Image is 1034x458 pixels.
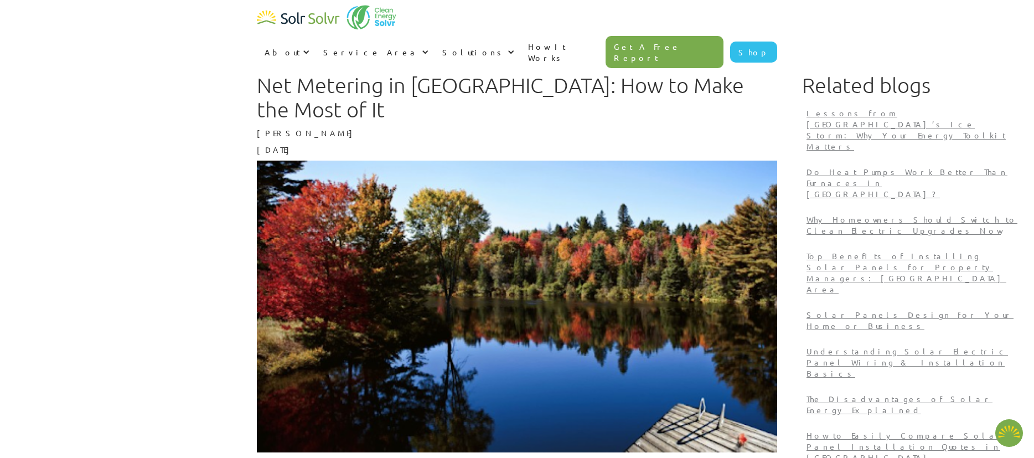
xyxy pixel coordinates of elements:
[606,36,724,68] a: Get A Free Report
[802,341,1023,389] a: Understanding Solar Electric Panel Wiring & Installation Basics
[806,393,1019,415] p: The Disadvantages of Solar Energy Explained
[802,246,1023,305] a: Top Benefits of Installing Solar Panels for Property Managers: [GEOGRAPHIC_DATA] Area
[257,35,316,69] div: About
[802,73,1023,97] h1: Related blogs
[802,209,1023,246] a: Why Homeowners Should Switch to Clean Electric Upgrades Now
[802,305,1023,341] a: Solar Panels Design for Your Home or Business
[802,162,1023,209] a: Do Heat Pumps Work Better Than Furnaces in [GEOGRAPHIC_DATA]?
[520,30,606,74] a: How It Works
[257,73,777,122] h1: Net Metering in [GEOGRAPHIC_DATA]: How to Make the Most of It
[730,42,777,63] a: Shop
[257,144,777,155] p: [DATE]
[435,35,520,69] div: Solutions
[806,346,1019,379] p: Understanding Solar Electric Panel Wiring & Installation Basics
[995,419,1023,447] img: 1702586718.png
[265,47,300,58] div: About
[806,166,1019,199] p: Do Heat Pumps Work Better Than Furnaces in [GEOGRAPHIC_DATA]?
[806,107,1019,152] p: Lessons from [GEOGRAPHIC_DATA]’s Ice Storm: Why Your Energy Toolkit Matters
[806,214,1019,236] p: Why Homeowners Should Switch to Clean Electric Upgrades Now
[442,47,505,58] div: Solutions
[995,419,1023,447] button: Open chatbot widget
[316,35,435,69] div: Service Area
[802,103,1023,162] a: Lessons from [GEOGRAPHIC_DATA]’s Ice Storm: Why Your Energy Toolkit Matters
[323,47,419,58] div: Service Area
[802,389,1023,425] a: The Disadvantages of Solar Energy Explained
[806,309,1019,331] p: Solar Panels Design for Your Home or Business
[806,250,1019,295] p: Top Benefits of Installing Solar Panels for Property Managers: [GEOGRAPHIC_DATA] Area
[257,127,777,138] p: [PERSON_NAME]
